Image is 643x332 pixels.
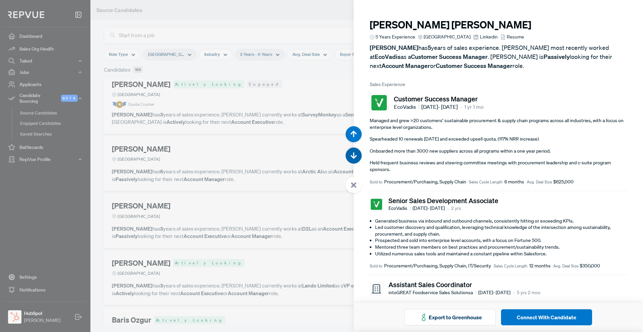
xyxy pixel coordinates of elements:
p: Spearheaded 10 renewals [DATE] and exceeded upsell quota. (117% NRR increase) [370,136,627,143]
li: Prospected and sold into enterprise level accounts, with a focus on Fortune 500. [375,237,627,244]
span: Procurement/Purchasing, Operations [384,302,462,309]
p: has years of sales experience. [PERSON_NAME] most recently worked at as a . [PERSON_NAME] is look... [370,43,627,70]
span: Avg. Deal Size [527,179,552,185]
span: Sales Cycle Length [494,263,527,269]
span: [DATE] - [DATE] [478,289,510,296]
a: Resume [500,33,524,40]
li: Led customer discovery and qualification, leveraging technical knowledge of the intersection amon... [375,224,627,237]
li: Generated business via inbound and outbound channels, consistently hitting or exceeding KPIs. [375,218,627,225]
p: Held frequent business reviews and steering committee meetings with procurement leadership and c-... [370,160,627,173]
span: 5 yrs 2 mos [517,289,541,296]
strong: 5 [428,44,431,52]
li: Mentored three team members on best practices and procurement/sustainability trends. [375,244,627,251]
span: EcoVadis [394,103,419,111]
strong: Account Manager [381,62,430,70]
li: Utilized numerous sales tools and maintained a constant pipeline within Salesforce. [375,251,627,257]
span: EcoVadis [388,205,411,212]
article: • [513,288,515,297]
span: $350,000 [580,262,600,269]
span: Procurement/Purchasing, Supply Chain [384,178,466,185]
span: Sold to [370,179,382,185]
span: $2,000 [547,302,562,309]
article: • [460,103,462,111]
button: Export to Greenhouse [405,309,496,325]
span: Sales Experience [370,81,627,88]
img: EcoVadis [371,95,387,110]
span: 2 yrs [451,205,461,212]
span: Procurement/Purchasing, Supply Chain, IT/Security [384,262,491,269]
h5: Senior Sales Development Associate [388,196,498,204]
button: Connect With Candidate [501,309,592,325]
span: 6 months [504,178,524,185]
span: [DATE] - [DATE] [413,205,445,212]
strong: [PERSON_NAME] [370,44,418,52]
span: 1 yr 1 mo [464,103,484,111]
h5: Assistant Sales Coordinator [388,280,541,288]
span: 12 months [529,262,551,269]
h5: Customer Success Manager [394,95,484,103]
span: $625,000 [553,178,574,185]
img: EcoVadis [371,199,382,210]
span: [GEOGRAPHIC_DATA] [424,33,471,40]
strong: EcoVadis [375,53,401,61]
p: Managed and grew >20 customers’ sustainable procurement & supply chain programs across all indust... [370,117,627,131]
span: Resume [507,33,524,40]
span: 2 weeks [501,302,518,309]
h3: [PERSON_NAME] [PERSON_NAME] [370,19,627,31]
span: [DATE] - [DATE] [421,103,458,111]
span: Linkedin [480,33,498,40]
strong: Customer Success Manager [436,62,512,70]
p: Onboarded more than 3000 new suppliers across all programs within a one year period. [370,148,627,155]
span: Avg. Deal Size [553,263,578,269]
span: intoGREAT Foodservice Sales Solutionsa [388,289,476,296]
span: Sold to [370,263,382,269]
strong: Customer Success Manager [411,53,488,61]
article: • [447,204,449,213]
a: Linkedin [473,33,497,40]
strong: Passively [544,53,570,61]
span: Sales Cycle Length [469,179,503,185]
span: 5 Years Experience [375,33,415,40]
